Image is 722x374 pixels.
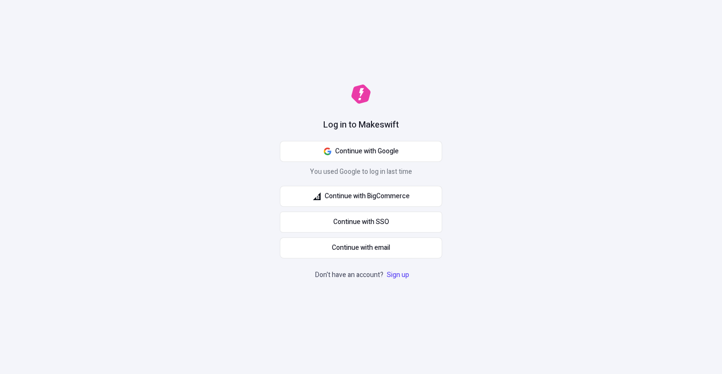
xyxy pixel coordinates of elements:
[280,237,442,258] button: Continue with email
[335,146,399,157] span: Continue with Google
[315,270,411,280] p: Don't have an account?
[323,119,399,131] h1: Log in to Makeswift
[325,191,410,202] span: Continue with BigCommerce
[280,141,442,162] button: Continue with Google
[385,270,411,280] a: Sign up
[280,212,442,233] a: Continue with SSO
[332,243,390,253] span: Continue with email
[280,186,442,207] button: Continue with BigCommerce
[280,167,442,181] p: You used Google to log in last time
